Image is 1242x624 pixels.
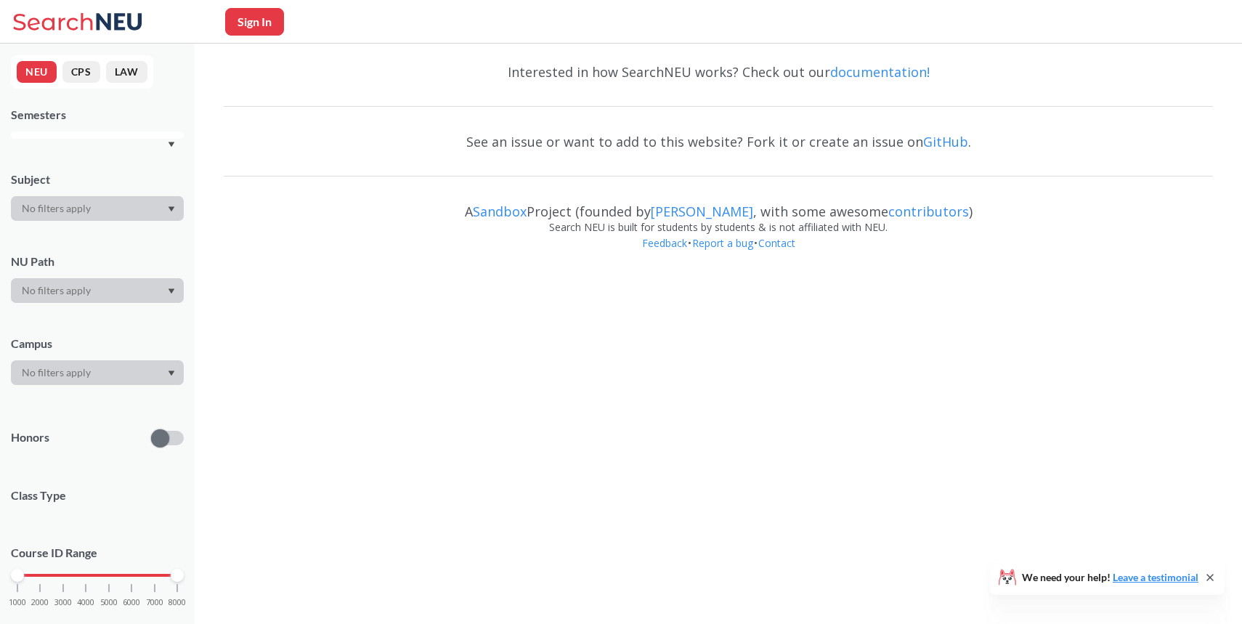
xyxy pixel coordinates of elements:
[1022,572,1198,583] span: We need your help!
[888,203,969,220] a: contributors
[11,360,184,385] div: Dropdown arrow
[641,236,688,250] a: Feedback
[11,336,184,352] div: Campus
[11,254,184,270] div: NU Path
[31,599,49,607] span: 2000
[224,121,1213,163] div: See an issue or want to add to this website? Fork it or create an issue on .
[100,599,118,607] span: 5000
[830,63,930,81] a: documentation!
[11,278,184,303] div: Dropdown arrow
[758,236,796,250] a: Contact
[168,142,175,147] svg: Dropdown arrow
[224,219,1213,235] div: Search NEU is built for students by students & is not affiliated with NEU.
[77,599,94,607] span: 4000
[169,599,186,607] span: 8000
[62,61,100,83] button: CPS
[9,599,26,607] span: 1000
[651,203,753,220] a: [PERSON_NAME]
[11,487,184,503] span: Class Type
[17,61,57,83] button: NEU
[691,236,754,250] a: Report a bug
[473,203,527,220] a: Sandbox
[123,599,140,607] span: 6000
[168,206,175,212] svg: Dropdown arrow
[11,429,49,446] p: Honors
[11,196,184,221] div: Dropdown arrow
[168,288,175,294] svg: Dropdown arrow
[224,51,1213,93] div: Interested in how SearchNEU works? Check out our
[225,8,284,36] button: Sign In
[11,545,184,562] p: Course ID Range
[923,133,968,150] a: GitHub
[11,171,184,187] div: Subject
[168,370,175,376] svg: Dropdown arrow
[146,599,163,607] span: 7000
[11,107,184,123] div: Semesters
[224,190,1213,219] div: A Project (founded by , with some awesome )
[54,599,72,607] span: 3000
[106,61,147,83] button: LAW
[1113,571,1198,583] a: Leave a testimonial
[224,235,1213,273] div: • •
